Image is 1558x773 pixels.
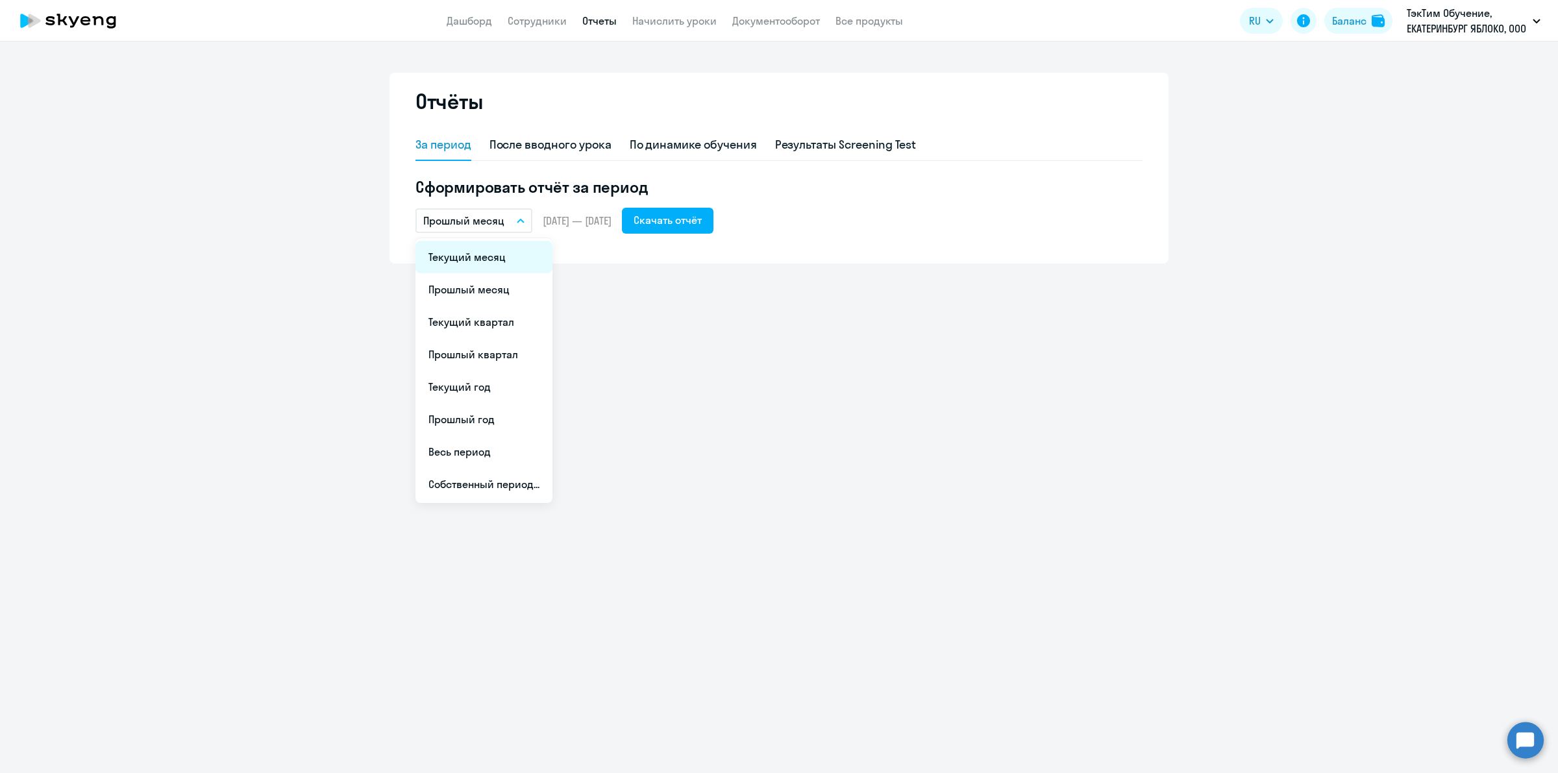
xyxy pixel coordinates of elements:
h5: Сформировать отчёт за период [415,177,1143,197]
span: RU [1249,13,1261,29]
button: Прошлый месяц [415,208,532,233]
div: После вводного урока [489,136,612,153]
a: Сотрудники [508,14,567,27]
div: Скачать отчёт [634,212,702,228]
a: Отчеты [582,14,617,27]
p: ТэкТим Обучение, ЕКАТЕРИНБУРГ ЯБЛОКО, ООО [1407,5,1527,36]
a: Начислить уроки [632,14,717,27]
button: ТэкТим Обучение, ЕКАТЕРИНБУРГ ЯБЛОКО, ООО [1400,5,1547,36]
div: Баланс [1332,13,1366,29]
button: RU [1240,8,1283,34]
p: Прошлый месяц [423,213,504,228]
a: Дашборд [447,14,492,27]
span: [DATE] — [DATE] [543,214,612,228]
button: Скачать отчёт [622,208,713,234]
img: balance [1372,14,1385,27]
div: Результаты Screening Test [775,136,917,153]
div: За период [415,136,471,153]
a: Документооборот [732,14,820,27]
ul: RU [415,238,552,503]
button: Балансbalance [1324,8,1392,34]
a: Все продукты [835,14,903,27]
h2: Отчёты [415,88,483,114]
div: По динамике обучения [630,136,757,153]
